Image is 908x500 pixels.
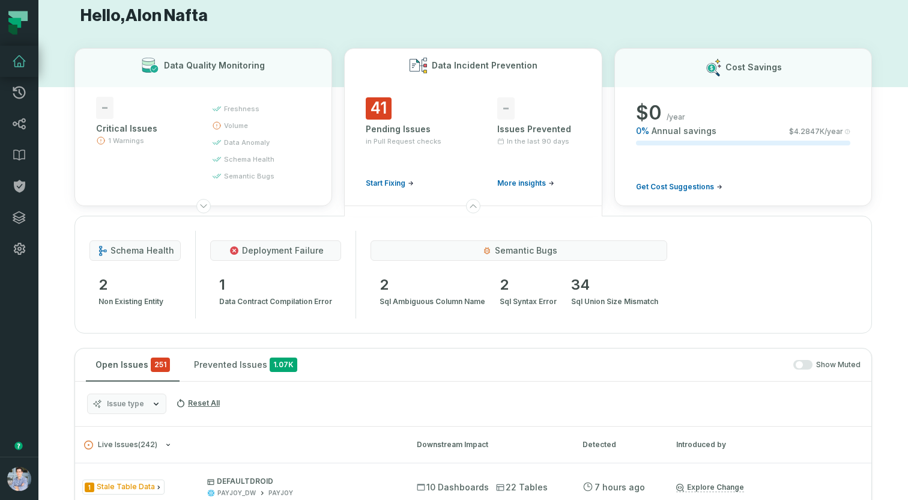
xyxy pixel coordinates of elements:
[497,178,554,188] a: More insights
[507,136,569,146] span: In the last 90 days
[500,294,557,309] span: sql syntax error
[312,360,861,370] div: Show Muted
[74,48,332,206] button: Data Quality Monitoring-Critical Issues1 Warningsfreshnessvolumedata anomalyschema healthsemantic...
[366,178,405,188] span: Start Fixing
[98,294,163,309] span: non existing entity
[7,467,31,491] img: avatar of Alon Nafta
[380,294,485,309] span: sql ambiguous column name
[583,439,655,450] div: Detected
[108,136,144,145] span: 1 Warnings
[595,482,645,492] relative-time: Sep 30, 2025, 3:10 AM PDT
[676,439,784,450] div: Introduced by
[789,127,843,136] span: $ 4.2847K /year
[171,394,225,413] button: Reset All
[417,439,561,450] div: Downstream Impact
[571,275,658,294] span: 34
[224,154,274,164] span: schema health
[84,441,157,450] span: Live Issues ( 242 )
[497,97,515,120] span: -
[432,59,537,72] h3: Data Incident Prevention
[636,182,722,192] a: Get Cost Suggestions
[82,480,165,495] span: Issue Type
[495,245,557,257] span: semantic bugs
[224,104,259,114] span: freshness
[219,294,332,309] span: data contract compilation error
[636,182,714,192] span: Get Cost Suggestions
[366,123,449,135] div: Pending Issues
[13,441,24,451] div: Tooltip anchor
[85,483,94,492] span: Severity
[110,245,174,257] span: schema health
[74,5,872,26] h1: Hello, Alon Nafta
[270,358,297,372] span: 1.07K
[219,275,332,294] span: 1
[207,477,395,486] p: DEFAULTDROID
[151,358,170,372] span: critical issues and errors combined
[86,349,180,381] button: Open Issues
[224,121,248,130] span: volume
[107,399,144,409] span: Issue type
[500,275,557,294] span: 2
[224,138,270,147] span: data anomaly
[725,61,782,73] h3: Cost Savings
[667,112,685,122] span: /year
[496,481,548,493] span: 22 Tables
[380,275,485,294] span: 2
[184,349,307,381] button: Prevented Issues
[614,48,872,206] button: Cost Savings$0/year0%Annual savings$4.2847K/yearGet Cost Suggestions
[571,294,658,309] span: sql union size mismatch
[217,489,256,498] div: PAYJOY_DW
[224,171,274,181] span: semantic bugs
[366,97,392,120] span: 41
[84,441,395,450] button: Live Issues(242)
[636,125,649,137] span: 0 %
[242,245,324,257] span: deployment failure
[417,481,489,493] span: 10 Dashboards
[96,97,114,119] span: -
[344,48,602,206] button: Data Incident Prevention41Pending Issuesin Pull Request checksStart Fixing-Issues PreventedIn the...
[164,59,265,72] h3: Data Quality Monitoring
[366,178,414,188] a: Start Fixing
[497,123,581,135] div: Issues Prevented
[636,101,662,125] span: $ 0
[98,275,163,294] span: 2
[268,489,293,498] div: PAYJOY
[366,136,441,146] span: in Pull Request checks
[497,178,546,188] span: More insights
[87,394,166,414] button: Issue type
[652,125,716,137] span: Annual savings
[96,123,190,135] div: Critical Issues
[676,483,744,492] a: Explore Change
